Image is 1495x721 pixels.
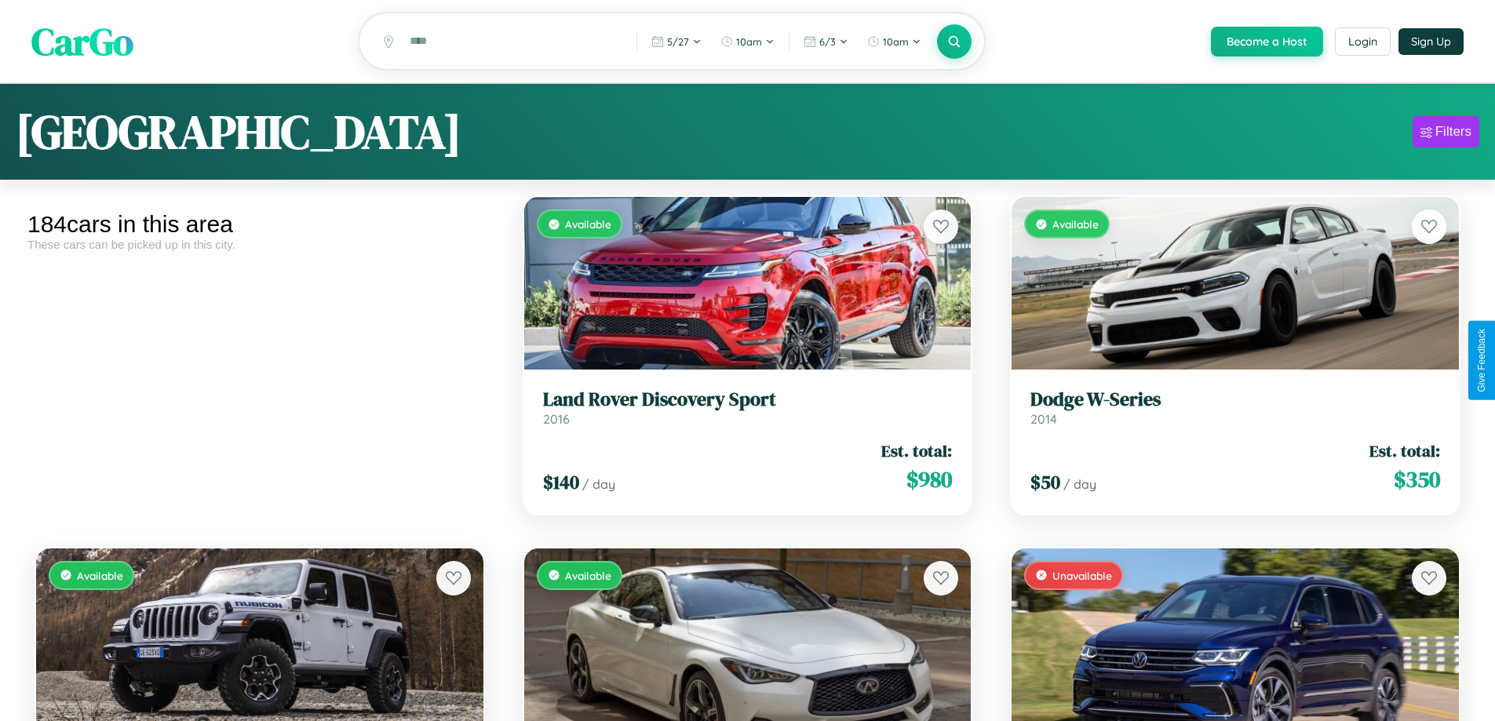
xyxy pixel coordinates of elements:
[1030,388,1440,427] a: Dodge W-Series2014
[906,464,952,495] span: $ 980
[736,35,762,48] span: 10am
[713,29,782,54] button: 10am
[1030,388,1440,411] h3: Dodge W-Series
[1211,27,1323,56] button: Become a Host
[819,35,836,48] span: 6 / 3
[1052,217,1099,231] span: Available
[881,439,952,462] span: Est. total:
[582,476,615,492] span: / day
[565,569,611,582] span: Available
[27,238,492,251] div: These cars can be picked up in this city.
[16,100,461,164] h1: [GEOGRAPHIC_DATA]
[543,388,953,427] a: Land Rover Discovery Sport2016
[565,217,611,231] span: Available
[1398,28,1464,55] button: Sign Up
[31,16,133,67] span: CarGo
[543,469,579,495] span: $ 140
[796,29,856,54] button: 6/3
[1369,439,1440,462] span: Est. total:
[644,29,709,54] button: 5/27
[543,411,570,427] span: 2016
[1030,469,1060,495] span: $ 50
[1030,411,1057,427] span: 2014
[859,29,929,54] button: 10am
[27,211,492,238] div: 184 cars in this area
[1413,116,1479,147] button: Filters
[77,569,123,582] span: Available
[1052,569,1112,582] span: Unavailable
[1476,329,1487,392] div: Give Feedback
[1063,476,1096,492] span: / day
[667,35,689,48] span: 5 / 27
[543,388,953,411] h3: Land Rover Discovery Sport
[1394,464,1440,495] span: $ 350
[1435,124,1471,140] div: Filters
[883,35,909,48] span: 10am
[1335,27,1391,56] button: Login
